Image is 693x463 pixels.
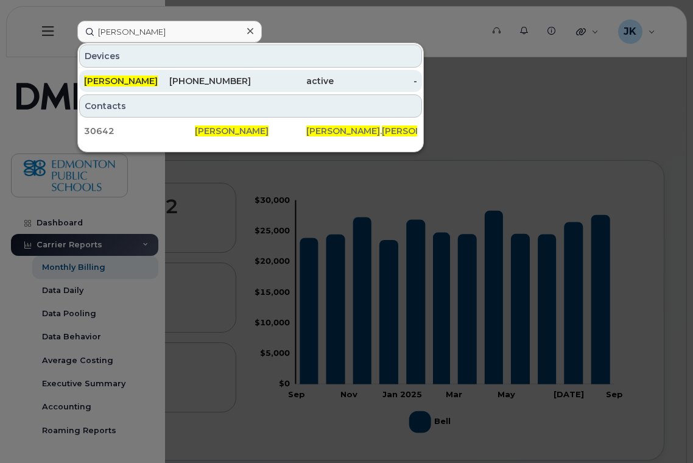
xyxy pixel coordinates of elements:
a: [PERSON_NAME][PHONE_NUMBER]active- [79,70,422,92]
span: [PERSON_NAME] [84,76,158,87]
span: [PERSON_NAME] [382,125,456,136]
div: active [251,75,334,87]
span: [PERSON_NAME] [195,125,269,136]
div: Contacts [79,94,422,118]
div: Devices [79,44,422,68]
span: [PERSON_NAME] [306,125,380,136]
div: 30642 [84,125,195,137]
div: [PHONE_NUMBER] [167,75,251,87]
div: . @[DOMAIN_NAME] [306,125,417,137]
a: 30642[PERSON_NAME][PERSON_NAME].[PERSON_NAME]@[DOMAIN_NAME] [79,120,422,142]
div: - [334,75,417,87]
